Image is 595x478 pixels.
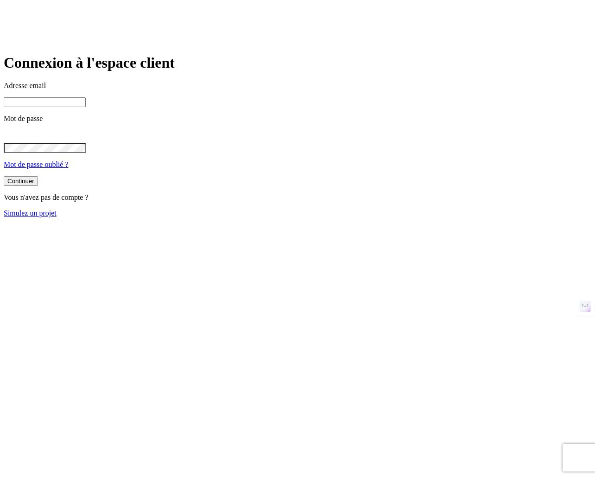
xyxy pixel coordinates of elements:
button: Continuer [4,176,38,186]
p: Adresse email [4,82,591,90]
p: Mot de passe [4,115,591,123]
a: Mot de passe oublié ? [4,160,69,168]
h1: Connexion à l'espace client [4,54,591,71]
p: Vous n'avez pas de compte ? [4,193,591,202]
div: Continuer [7,178,34,185]
a: Simulez un projet [4,209,57,217]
